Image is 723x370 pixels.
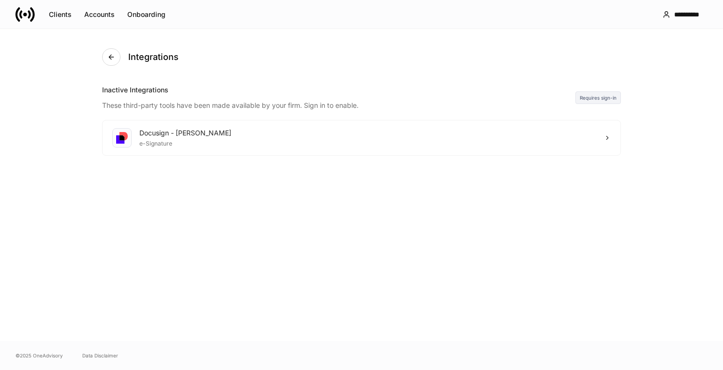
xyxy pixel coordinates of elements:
span: © 2025 OneAdvisory [15,352,63,359]
div: Docusign - [PERSON_NAME] [139,128,231,138]
div: Inactive Integrations [102,85,575,95]
h4: Integrations [128,51,179,63]
div: Onboarding [127,11,166,18]
div: e-Signature [139,138,231,148]
button: Accounts [78,7,121,22]
button: Clients [43,7,78,22]
div: Accounts [84,11,115,18]
div: These third-party tools have been made available by your firm. Sign in to enable. [102,95,575,110]
div: Requires sign-in [575,91,621,104]
a: Data Disclaimer [82,352,118,359]
div: Clients [49,11,72,18]
button: Onboarding [121,7,172,22]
